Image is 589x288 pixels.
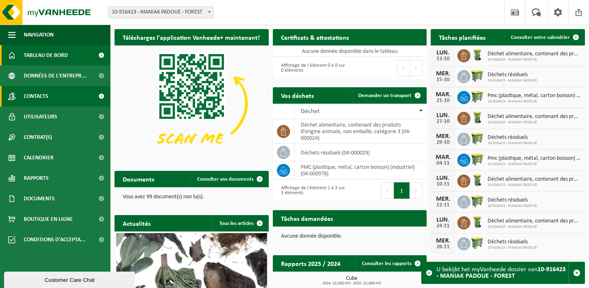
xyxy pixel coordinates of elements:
span: Contacts [24,86,48,107]
img: WB-0660-HPE-GN-50 [470,194,484,208]
a: Tous les articles [213,215,268,231]
span: Calendrier [24,147,54,168]
span: Données de l'entrepr... [24,66,86,86]
img: WB-0660-HPE-GN-50 [470,69,484,83]
span: 10-916423 - MANIAK PADOUE [488,225,581,229]
div: 26-11 [435,244,451,250]
p: Aucune donnée disponible. [281,234,419,239]
span: 10-916423 - MANIAK PADOUE [488,204,537,209]
h2: Actualités [115,215,159,231]
div: U bekijkt het myVanheede dossier van [436,262,569,283]
span: 10-916423 - MANIAK PADOUE [488,99,581,104]
img: Download de VHEPlus App [115,45,269,161]
strong: 10-916423 - MANIAK PADOUE - FOREST [436,266,566,279]
img: WB-0660-HPE-GN-50 [470,132,484,145]
span: 2024: 22,020 m3 - 2025: 22,000 m3 [277,281,427,286]
div: LUN. [435,112,451,119]
span: Boutique en ligne [24,209,73,229]
div: MER. [435,238,451,244]
span: Conditions d'accepta... [24,229,85,250]
span: 10-916423 - MANIAK PADOUE [488,141,537,146]
div: 29-10 [435,140,451,145]
h2: Rapports 2025 / 2024 [273,255,348,271]
div: 12-11 [435,202,451,208]
span: Pmc (plastique, métal, carton boisson) (industriel) [488,93,581,99]
button: Previous [397,60,410,76]
div: MAR. [435,154,451,161]
span: Pmc (plastique, métal, carton boisson) (industriel) [488,155,581,162]
a: Consulter vos documents [191,171,268,187]
h3: Cube [277,276,427,286]
div: MER. [435,70,451,77]
span: 10-916423 - MANIAK PADOUE [488,245,537,250]
img: WB-0660-HPE-GN-50 [470,236,484,250]
h2: Documents [115,171,162,187]
button: Next [410,182,423,199]
span: Déchet alimentaire, contenant des produits d'origine animale, non emballé, catég... [488,176,581,183]
span: 10-916423 - MANIAK PADOUE - FOREST [108,6,214,18]
div: LUN. [435,175,451,181]
span: 10-916423 - MANIAK PADOUE [488,57,581,62]
h2: Tâches demandées [273,210,341,226]
span: Rapports [24,168,49,188]
span: Déchet [301,108,319,115]
span: 10-916423 - MANIAK PADOUE [488,162,581,167]
span: Déchet alimentaire, contenant des produits d'origine animale, non emballé, catég... [488,218,581,225]
span: Navigation [24,25,54,45]
span: Déchets résiduels [488,72,537,78]
span: Déchet alimentaire, contenant des produits d'origine animale, non emballé, catég... [488,113,581,120]
span: 10-916423 - MANIAK PADOUE [488,120,581,125]
img: WB-0660-HPE-GN-50 [470,90,484,104]
div: 24-11 [435,223,451,229]
div: 04-11 [435,161,451,166]
img: WB-0660-HPE-GN-50 [470,152,484,166]
img: WB-0140-HPE-GN-50 [470,48,484,62]
button: Next [410,60,423,76]
div: 10-11 [435,181,451,187]
h2: Certificats & attestations [273,29,357,45]
div: MER. [435,196,451,202]
div: Affichage de l'élément 1 à 3 sur 3 éléments [277,181,346,200]
h2: Téléchargez l'application Vanheede+ maintenant! [115,29,268,45]
button: 1 [394,182,410,199]
a: Consulter votre calendrier [504,29,584,45]
div: MER. [435,133,451,140]
h2: Vos déchets [273,87,322,103]
div: Affichage de l'élément 0 à 0 sur 0 éléments [277,59,346,77]
h2: Tâches planifiées [431,29,494,45]
span: Documents [24,188,55,209]
span: Contrat(s) [24,127,52,147]
td: déchets résiduels (04-000029) [294,144,427,161]
img: WB-0140-HPE-GN-50 [470,173,484,187]
span: 10-916423 - MANIAK PADOUE - FOREST [108,7,214,18]
div: LUN. [435,217,451,223]
a: Consulter les rapports [355,255,426,272]
span: Déchets résiduels [488,134,537,141]
span: Consulter votre calendrier [511,35,570,40]
div: 27-10 [435,119,451,125]
td: PMC (plastique, métal, carton boisson) (industriel) (04-000978) [294,161,427,179]
span: Consulter vos documents [197,177,254,182]
span: Tableau de bord [24,45,68,66]
div: MAR. [435,91,451,98]
img: WB-0140-HPE-GN-50 [470,111,484,125]
button: Previous [381,182,394,199]
td: déchet alimentaire, contenant des produits d'origine animale, non emballé, catégorie 3 (04-000024) [294,119,427,144]
a: Demander un transport [352,87,426,104]
div: 15-10 [435,77,451,83]
div: LUN. [435,50,451,56]
span: Demander un transport [358,93,411,98]
span: Utilisateurs [24,107,57,127]
span: Déchets résiduels [488,197,537,204]
td: Aucune donnée disponible dans le tableau [273,45,427,57]
p: Vous avez 99 document(s) non lu(s). [123,194,261,200]
span: 10-916423 - MANIAK PADOUE [488,183,581,188]
span: 10-916423 - MANIAK PADOUE [488,78,537,83]
iframe: chat widget [4,270,137,288]
img: WB-0140-HPE-GN-50 [470,215,484,229]
div: 13-10 [435,56,451,62]
span: Déchet alimentaire, contenant des produits d'origine animale, non emballé, catég... [488,51,581,57]
span: Déchets résiduels [488,239,537,245]
div: 21-10 [435,98,451,104]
